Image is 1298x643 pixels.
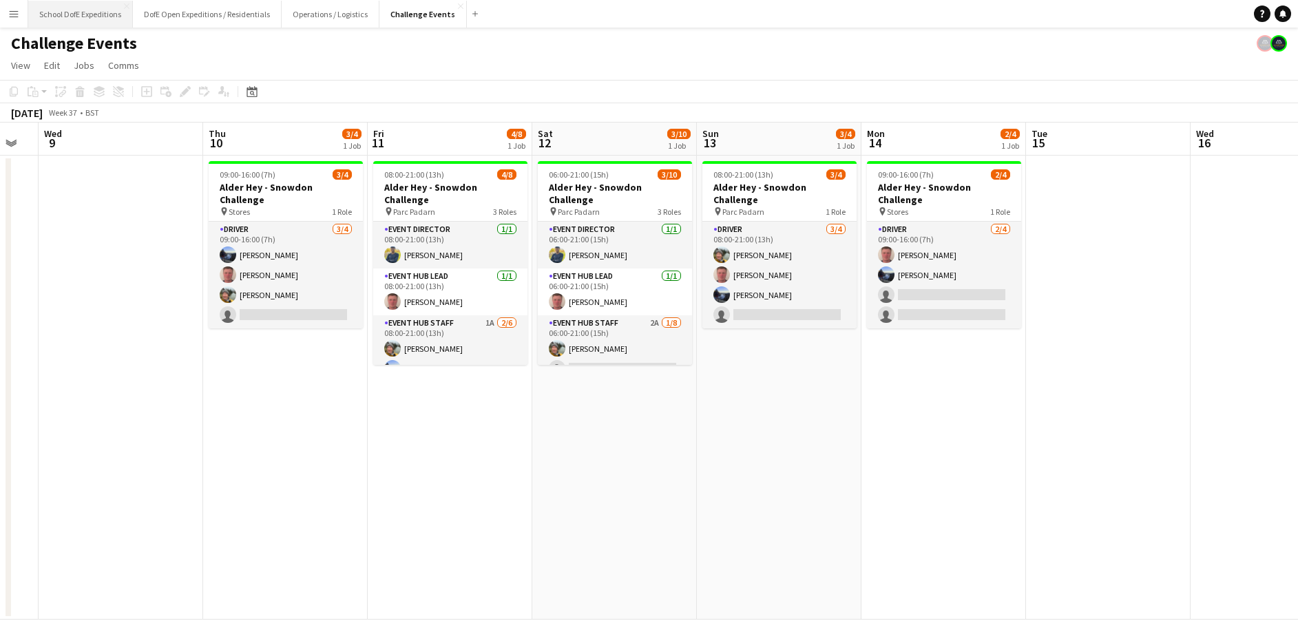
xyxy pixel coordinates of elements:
[1001,140,1019,151] div: 1 Job
[887,207,908,217] span: Stores
[45,107,80,118] span: Week 37
[11,59,30,72] span: View
[373,161,527,365] app-job-card: 08:00-21:00 (13h)4/8Alder Hey - Snowdon Challenge Parc Padarn3 RolesEvent Director1/108:00-21:00 ...
[332,207,352,217] span: 1 Role
[379,1,467,28] button: Challenge Events
[702,181,857,206] h3: Alder Hey - Snowdon Challenge
[837,140,855,151] div: 1 Job
[658,207,681,217] span: 3 Roles
[343,140,361,151] div: 1 Job
[229,207,250,217] span: Stores
[333,169,352,180] span: 3/4
[373,181,527,206] h3: Alder Hey - Snowdon Challenge
[713,169,773,180] span: 08:00-21:00 (13h)
[103,56,145,74] a: Comms
[1032,127,1047,140] span: Tue
[836,129,855,139] span: 3/4
[865,135,885,151] span: 14
[373,222,527,268] app-card-role: Event Director1/108:00-21:00 (13h)[PERSON_NAME]
[867,222,1021,328] app-card-role: Driver2/409:00-16:00 (7h)[PERSON_NAME][PERSON_NAME]
[39,56,65,74] a: Edit
[826,207,846,217] span: 1 Role
[342,129,362,139] span: 3/4
[282,1,379,28] button: Operations / Logistics
[538,181,692,206] h3: Alder Hey - Snowdon Challenge
[68,56,100,74] a: Jobs
[209,181,363,206] h3: Alder Hey - Snowdon Challenge
[1270,35,1287,52] app-user-avatar: The Adventure Element
[42,135,62,151] span: 9
[700,135,719,151] span: 13
[1257,35,1273,52] app-user-avatar: The Adventure Element
[373,127,384,140] span: Fri
[209,161,363,328] app-job-card: 09:00-16:00 (7h)3/4Alder Hey - Snowdon Challenge Stores1 RoleDriver3/409:00-16:00 (7h)[PERSON_NAM...
[393,207,435,217] span: Parc Padarn
[722,207,764,217] span: Parc Padarn
[507,140,525,151] div: 1 Job
[538,161,692,365] app-job-card: 06:00-21:00 (15h)3/10Alder Hey - Snowdon Challenge Parc Padarn3 RolesEvent Director1/106:00-21:00...
[74,59,94,72] span: Jobs
[207,135,226,151] span: 10
[28,1,133,28] button: School DofE Expeditions
[220,169,275,180] span: 09:00-16:00 (7h)
[867,127,885,140] span: Mon
[658,169,681,180] span: 3/10
[11,106,43,120] div: [DATE]
[11,33,137,54] h1: Challenge Events
[371,135,384,151] span: 11
[373,268,527,315] app-card-role: Event Hub Lead1/108:00-21:00 (13h)[PERSON_NAME]
[878,169,934,180] span: 09:00-16:00 (7h)
[558,207,600,217] span: Parc Padarn
[702,161,857,328] app-job-card: 08:00-21:00 (13h)3/4Alder Hey - Snowdon Challenge Parc Padarn1 RoleDriver3/408:00-21:00 (13h)[PER...
[44,59,60,72] span: Edit
[536,135,553,151] span: 12
[538,268,692,315] app-card-role: Event Hub Lead1/106:00-21:00 (15h)[PERSON_NAME]
[497,169,516,180] span: 4/8
[6,56,36,74] a: View
[702,222,857,328] app-card-role: Driver3/408:00-21:00 (13h)[PERSON_NAME][PERSON_NAME][PERSON_NAME]
[668,140,690,151] div: 1 Job
[373,315,527,462] app-card-role: Event Hub Staff1A2/608:00-21:00 (13h)[PERSON_NAME][PERSON_NAME]
[133,1,282,28] button: DofE Open Expeditions / Residentials
[990,207,1010,217] span: 1 Role
[85,107,99,118] div: BST
[1001,129,1020,139] span: 2/4
[507,129,526,139] span: 4/8
[702,127,719,140] span: Sun
[667,129,691,139] span: 3/10
[826,169,846,180] span: 3/4
[538,127,553,140] span: Sat
[209,127,226,140] span: Thu
[493,207,516,217] span: 3 Roles
[538,222,692,268] app-card-role: Event Director1/106:00-21:00 (15h)[PERSON_NAME]
[384,169,444,180] span: 08:00-21:00 (13h)
[108,59,139,72] span: Comms
[538,315,692,502] app-card-role: Event Hub Staff2A1/806:00-21:00 (15h)[PERSON_NAME]
[549,169,609,180] span: 06:00-21:00 (15h)
[209,222,363,328] app-card-role: Driver3/409:00-16:00 (7h)[PERSON_NAME][PERSON_NAME][PERSON_NAME]
[1194,135,1214,151] span: 16
[991,169,1010,180] span: 2/4
[1196,127,1214,140] span: Wed
[867,161,1021,328] app-job-card: 09:00-16:00 (7h)2/4Alder Hey - Snowdon Challenge Stores1 RoleDriver2/409:00-16:00 (7h)[PERSON_NAM...
[1029,135,1047,151] span: 15
[44,127,62,140] span: Wed
[867,181,1021,206] h3: Alder Hey - Snowdon Challenge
